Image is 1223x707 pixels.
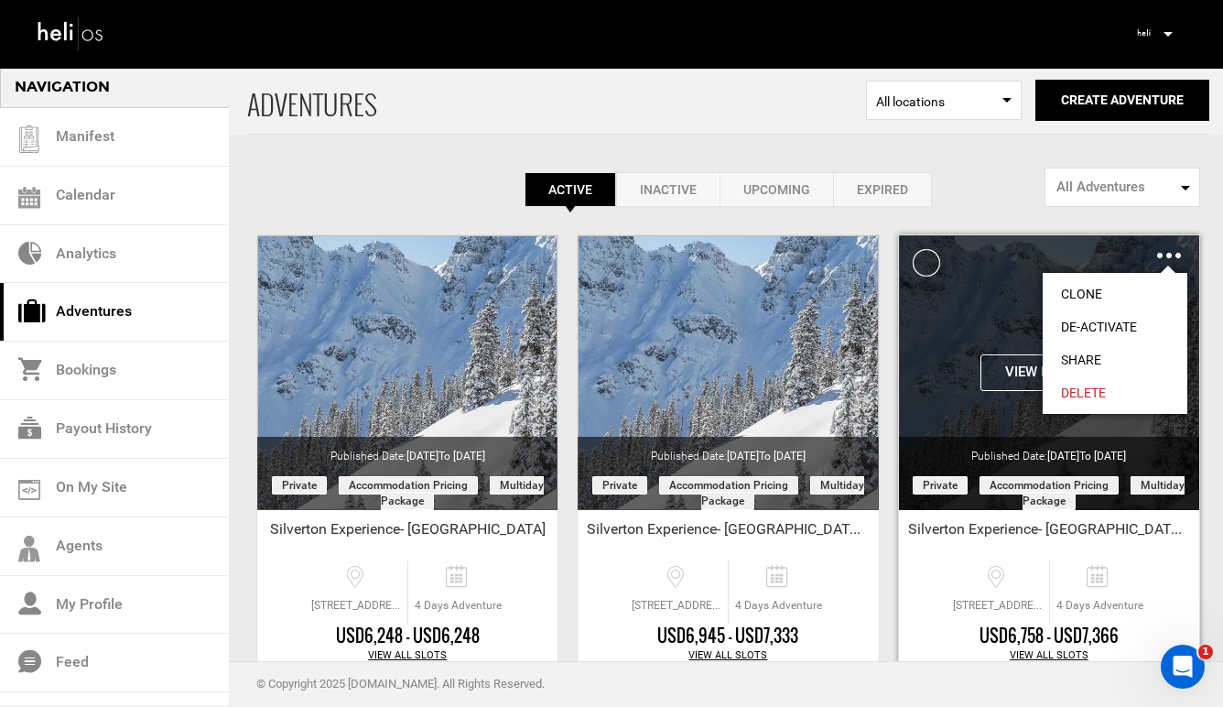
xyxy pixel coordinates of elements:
button: View Details [980,354,1118,391]
span: [DATE] [406,450,485,462]
div: Published Date: [899,437,1199,464]
div: Silverton Experience- [GEOGRAPHIC_DATA] Lofts [578,519,878,547]
div: View All Slots [578,648,878,663]
img: agents-icon.svg [18,536,40,562]
span: Private [913,476,968,495]
span: 4 Days Adventure [729,598,828,614]
span: Private [272,476,327,495]
div: USD6,758 - USD7,366 [899,625,1199,648]
img: calendar.svg [18,187,40,209]
img: heli-logo [37,13,105,53]
span: [DATE] [727,450,806,462]
a: Upcoming [720,172,833,207]
span: Multiday package [1023,476,1185,510]
span: to [DATE] [759,450,806,462]
span: Select box activate [866,81,1022,120]
a: Inactive [616,172,720,207]
img: 7b8205e9328a03c7eaaacec4a25d2b25.jpeg [1130,19,1157,47]
div: Published Date: [578,437,878,464]
div: USD6,945 - USD7,333 [578,625,878,648]
span: Multiday package [381,476,544,510]
button: Create Adventure [1035,80,1209,121]
img: images [1157,253,1181,258]
span: All Adventures [1056,178,1176,197]
div: View All Slots [257,648,557,663]
span: [DATE] [1047,450,1126,462]
button: All Adventures [1044,168,1200,207]
span: to [DATE] [1079,450,1126,462]
span: [STREET_ADDRESS][PERSON_NAME][PERSON_NAME] [307,598,407,614]
a: De-Activate [1043,310,1187,343]
a: Delete [1043,376,1187,409]
span: Accommodation Pricing [979,476,1119,495]
img: on_my_site.svg [18,480,40,500]
a: Expired [833,172,932,207]
span: Private [592,476,647,495]
span: Accommodation Pricing [659,476,798,495]
img: guest-list.svg [16,125,43,153]
div: Silverton Experience- [GEOGRAPHIC_DATA][PERSON_NAME] [899,519,1199,547]
span: 4 Days Adventure [408,598,508,614]
span: 1 [1198,645,1213,659]
span: 4 Days Adventure [1050,598,1150,614]
a: Clone [1043,277,1187,310]
span: to [DATE] [438,450,485,462]
span: [STREET_ADDRESS][PERSON_NAME] [627,598,728,614]
div: USD6,248 - USD6,248 [257,625,557,648]
span: ADVENTURES [247,67,866,134]
div: View All Slots [899,648,1199,663]
a: Share [1043,343,1187,376]
span: All locations [876,92,1012,111]
iframe: Intercom live chat [1161,645,1205,689]
span: Accommodation Pricing [339,476,478,495]
span: Multiday package [701,476,864,510]
a: Active [525,172,616,207]
span: [STREET_ADDRESS][PERSON_NAME] [948,598,1049,614]
div: Published Date: [257,437,557,464]
div: Silverton Experience- [GEOGRAPHIC_DATA] [257,519,557,547]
